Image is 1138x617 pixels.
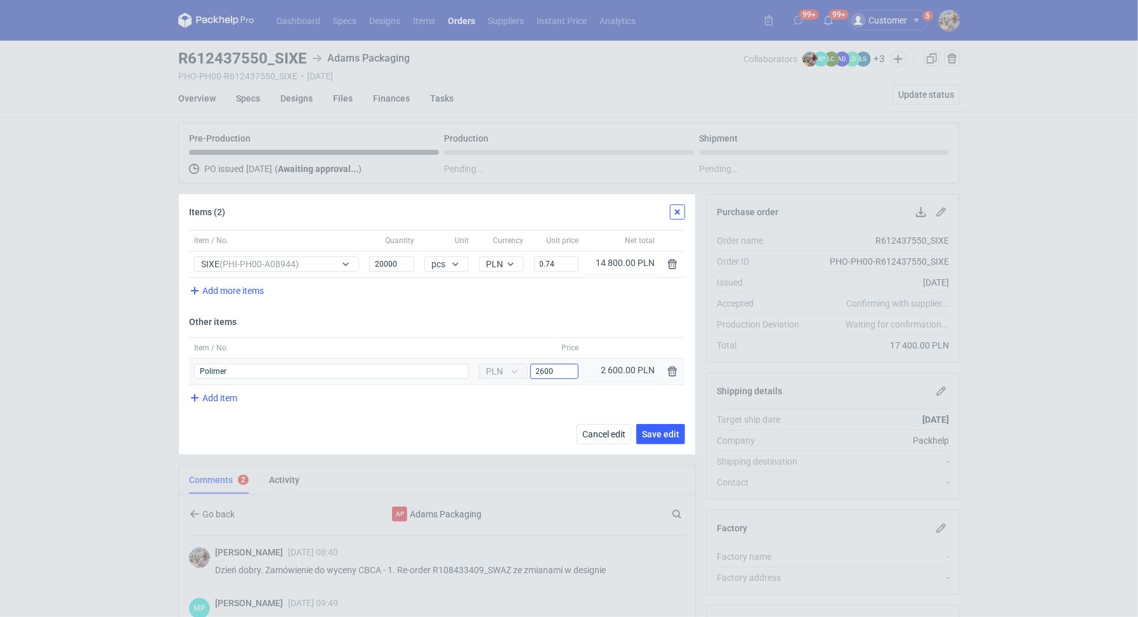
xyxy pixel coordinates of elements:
[577,424,631,444] button: Cancel edit
[636,424,685,444] button: Save edit
[219,259,299,269] em: (PHI-PH00-A08944)
[187,283,264,298] span: Add more items
[802,51,818,67] img: Michał Palasek
[665,256,680,272] button: Remove item
[201,259,299,269] span: SIXE
[431,259,445,269] span: pcs
[546,236,579,246] span: Unit price
[494,236,524,246] span: Currency
[194,343,228,353] span: Item / No.
[189,207,225,217] h2: Items (2)
[670,204,685,220] button: Cancel edit
[187,390,237,406] span: Add item
[486,259,503,269] span: PLN
[561,343,579,353] span: Price
[385,236,414,246] span: Quantity
[194,236,228,246] span: Item / No.
[186,283,265,298] button: Add more items
[625,236,655,246] span: Net total
[189,317,685,327] h3: Other items
[186,390,238,406] button: Add item
[589,256,655,269] div: 14 800.00 PLN
[642,430,679,439] span: Save edit
[582,430,625,439] span: Cancel edit
[589,364,655,376] div: 2 600.00 PLN
[455,236,469,246] span: Unit
[665,364,680,379] button: Remove item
